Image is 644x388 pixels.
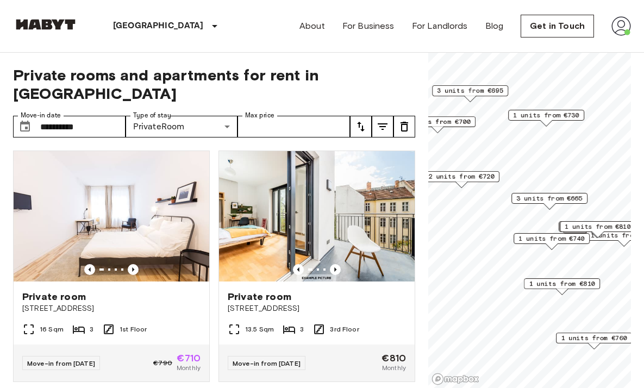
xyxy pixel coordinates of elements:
[382,353,406,363] span: €810
[393,116,415,137] button: tune
[293,264,304,275] button: Previous image
[22,303,201,314] span: [STREET_ADDRESS]
[511,193,587,210] div: Map marker
[404,117,471,127] span: 3 units from €700
[485,20,504,33] a: Blog
[177,363,201,373] span: Monthly
[611,16,631,36] img: avatar
[330,324,359,334] span: 3rd Floor
[521,15,594,37] a: Get in Touch
[382,363,406,373] span: Monthly
[219,151,415,281] img: Marketing picture of unit DE-01-019-03Q
[565,222,631,231] span: 1 units from €810
[561,333,627,343] span: 1 units from €760
[560,221,636,238] div: Map marker
[508,110,584,127] div: Map marker
[128,264,139,275] button: Previous image
[428,172,495,182] span: 2 units from €720
[423,171,499,188] div: Map marker
[228,303,406,314] span: [STREET_ADDRESS]
[27,359,95,367] span: Move-in from [DATE]
[245,324,274,334] span: 13.5 Sqm
[432,373,479,385] a: Mapbox logo
[372,116,393,137] button: tune
[514,233,590,250] div: Map marker
[556,333,632,349] div: Map marker
[399,116,476,133] div: Map marker
[300,324,304,334] span: 3
[22,290,86,303] span: Private room
[342,20,395,33] a: For Business
[330,264,341,275] button: Previous image
[437,86,503,96] span: 3 units from €695
[21,111,61,120] label: Move-in date
[350,116,372,137] button: tune
[153,358,172,368] span: €790
[84,264,95,275] button: Previous image
[177,353,201,363] span: €710
[113,20,204,33] p: [GEOGRAPHIC_DATA]
[529,279,595,289] span: 1 units from €810
[126,116,238,137] div: PrivateRoom
[432,85,508,102] div: Map marker
[412,20,468,33] a: For Landlords
[90,324,93,334] span: 3
[13,151,210,382] a: Marketing picture of unit DE-01-022-001-02HPrevious imagePrevious imagePrivate room[STREET_ADDRES...
[516,193,583,203] span: 3 units from €665
[14,116,36,137] button: Choose date, selected date is 1 Dec 2025
[120,324,147,334] span: 1st Floor
[299,20,325,33] a: About
[13,19,78,30] img: Habyt
[133,111,171,120] label: Type of stay
[524,278,600,295] div: Map marker
[40,324,64,334] span: 16 Sqm
[245,111,274,120] label: Max price
[513,110,579,120] span: 1 units from €730
[228,290,291,303] span: Private room
[518,234,585,243] span: 1 units from €740
[13,66,415,103] span: Private rooms and apartments for rent in [GEOGRAPHIC_DATA]
[559,221,635,238] div: Map marker
[218,151,415,382] a: Marketing picture of unit DE-01-019-03QPrevious imagePrevious imagePrivate room[STREET_ADDRESS]13...
[233,359,301,367] span: Move-in from [DATE]
[14,151,209,281] img: Marketing picture of unit DE-01-022-001-02H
